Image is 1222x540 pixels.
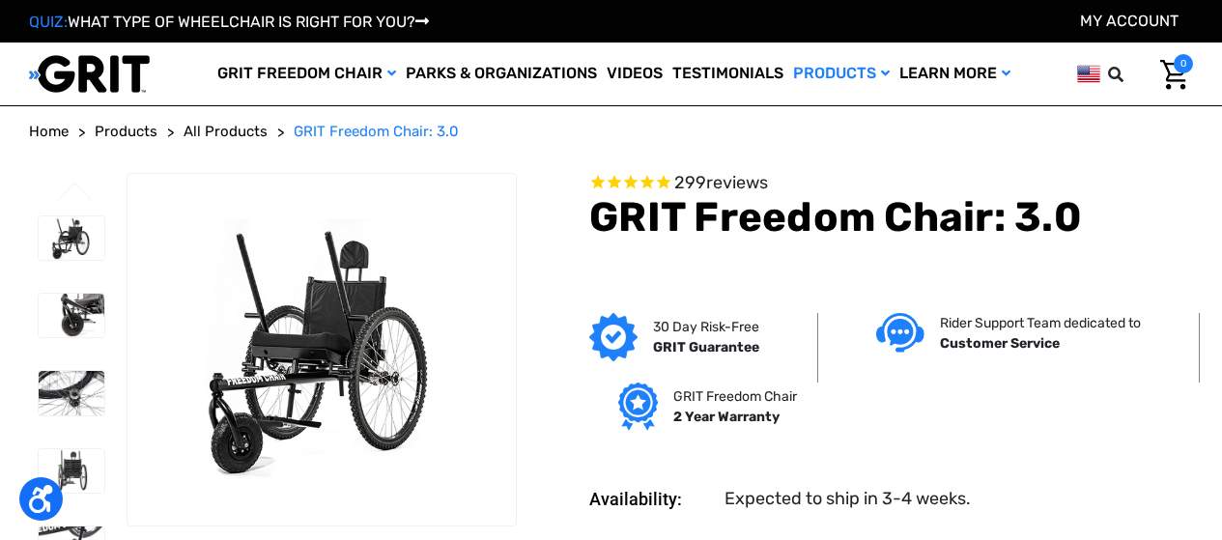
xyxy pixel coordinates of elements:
[653,317,759,337] p: 30 Day Risk-Free
[674,172,768,193] span: 299 reviews
[618,383,658,431] img: Grit freedom
[29,13,429,31] a: QUIZ:WHAT TYPE OF WHEELCHAIR IS RIGHT FOR YOU?
[673,386,797,407] p: GRIT Freedom Chair
[589,313,638,361] img: GRIT Guarantee
[294,123,459,140] span: GRIT Freedom Chair: 3.0
[29,13,68,31] span: QUIZ:
[1174,54,1193,73] span: 0
[29,121,69,143] a: Home
[184,123,268,140] span: All Products
[895,43,1015,105] a: Learn More
[39,449,104,493] img: GRIT Freedom Chair: 3.0
[653,339,759,355] strong: GRIT Guarantee
[55,182,96,205] button: Go to slide 3 of 3
[401,43,602,105] a: Parks & Organizations
[668,43,788,105] a: Testimonials
[29,54,150,94] img: GRIT All-Terrain Wheelchair and Mobility Equipment
[1080,12,1179,30] a: Account
[589,486,711,512] dt: Availability:
[589,193,1193,242] h1: GRIT Freedom Chair: 3.0
[128,219,516,478] img: GRIT Freedom Chair: 3.0
[184,121,268,143] a: All Products
[95,123,157,140] span: Products
[1123,415,1213,506] iframe: Tidio Chat
[39,216,104,260] img: GRIT Freedom Chair: 3.0
[589,173,1193,194] span: Rated 4.6 out of 5 stars 299 reviews
[940,335,1060,352] strong: Customer Service
[1146,54,1193,95] a: Cart with 0 items
[39,294,104,337] img: GRIT Freedom Chair: 3.0
[876,313,924,353] img: Customer service
[725,486,971,512] dd: Expected to ship in 3-4 weeks.
[1117,54,1146,95] input: Search
[95,121,157,143] a: Products
[673,409,780,425] strong: 2 Year Warranty
[1160,60,1188,90] img: Cart
[788,43,895,105] a: Products
[39,371,104,414] img: GRIT Freedom Chair: 3.0
[1077,62,1100,86] img: us.png
[29,121,1193,143] nav: Breadcrumb
[29,123,69,140] span: Home
[213,43,401,105] a: GRIT Freedom Chair
[940,313,1141,333] p: Rider Support Team dedicated to
[602,43,668,105] a: Videos
[706,172,768,193] span: reviews
[294,121,459,143] a: GRIT Freedom Chair: 3.0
